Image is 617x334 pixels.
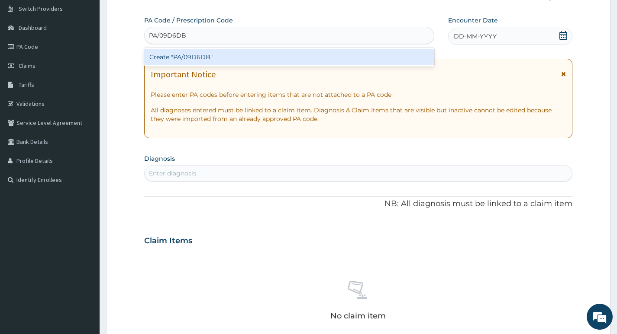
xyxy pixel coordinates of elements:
[19,5,63,13] span: Switch Providers
[19,24,47,32] span: Dashboard
[50,109,120,196] span: We're online!
[19,81,34,89] span: Tariffs
[4,236,165,266] textarea: Type your message and hit 'Enter'
[144,236,192,246] h3: Claim Items
[454,32,497,41] span: DD-MM-YYYY
[149,169,196,178] div: Enter diagnosis
[144,198,572,210] p: NB: All diagnosis must be linked to a claim item
[330,312,386,320] p: No claim item
[151,90,566,99] p: Please enter PA codes before entering items that are not attached to a PA code
[151,70,216,79] h1: Important Notice
[144,154,175,163] label: Diagnosis
[19,62,36,70] span: Claims
[151,106,566,123] p: All diagnoses entered must be linked to a claim item. Diagnosis & Claim Items that are visible bu...
[142,4,163,25] div: Minimize live chat window
[16,43,35,65] img: d_794563401_company_1708531726252_794563401
[144,49,434,65] div: Create "PA/09D6DB"
[45,48,145,60] div: Chat with us now
[144,16,233,25] label: PA Code / Prescription Code
[448,16,498,25] label: Encounter Date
